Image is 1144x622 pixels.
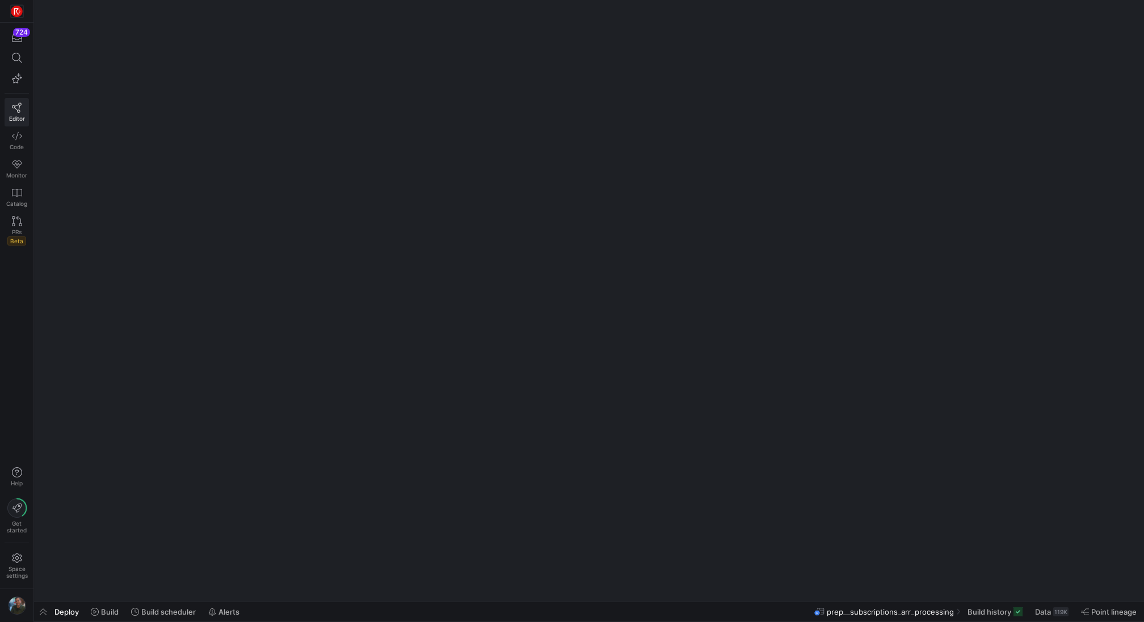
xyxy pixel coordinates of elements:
a: Spacesettings [5,548,29,584]
button: Point lineage [1076,602,1142,621]
img: https://storage.googleapis.com/y42-prod-data-exchange/images/C0c2ZRu8XU2mQEXUlKrTCN4i0dD3czfOt8UZ... [11,6,23,17]
span: Space settings [6,565,28,579]
a: https://storage.googleapis.com/y42-prod-data-exchange/images/C0c2ZRu8XU2mQEXUlKrTCN4i0dD3czfOt8UZ... [5,2,29,21]
button: Data119K [1030,602,1074,621]
span: Editor [9,115,25,122]
span: Point lineage [1091,607,1137,616]
span: Deploy [54,607,79,616]
a: Catalog [5,183,29,211]
button: Help [5,462,29,492]
span: Build scheduler [141,607,196,616]
img: logo.gif [581,293,598,310]
img: https://storage.googleapis.com/y42-prod-data-exchange/images/6IdsliWYEjCj6ExZYNtk9pMT8U8l8YHLguyz... [8,596,26,615]
button: Build scheduler [126,602,201,621]
a: PRsBeta [5,211,29,250]
button: Alerts [203,602,245,621]
button: Build history [962,602,1028,621]
a: Monitor [5,155,29,183]
span: Catalog [6,200,27,207]
a: Code [5,126,29,155]
div: 119K [1053,607,1069,616]
span: Code [10,143,24,150]
span: Build [101,607,119,616]
span: prep__subscriptions_arr_processing [827,607,954,616]
span: Build history [968,607,1011,616]
span: Get started [7,520,27,534]
a: Editor [5,98,29,126]
span: Beta [7,236,26,246]
span: Help [10,480,24,486]
span: PRs [12,229,22,235]
button: Build [86,602,124,621]
span: Alerts [218,607,239,616]
button: Getstarted [5,494,29,538]
button: https://storage.googleapis.com/y42-prod-data-exchange/images/6IdsliWYEjCj6ExZYNtk9pMT8U8l8YHLguyz... [5,594,29,617]
div: 724 [13,28,30,37]
button: 724 [5,27,29,48]
span: Monitor [6,172,27,179]
span: Data [1035,607,1051,616]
